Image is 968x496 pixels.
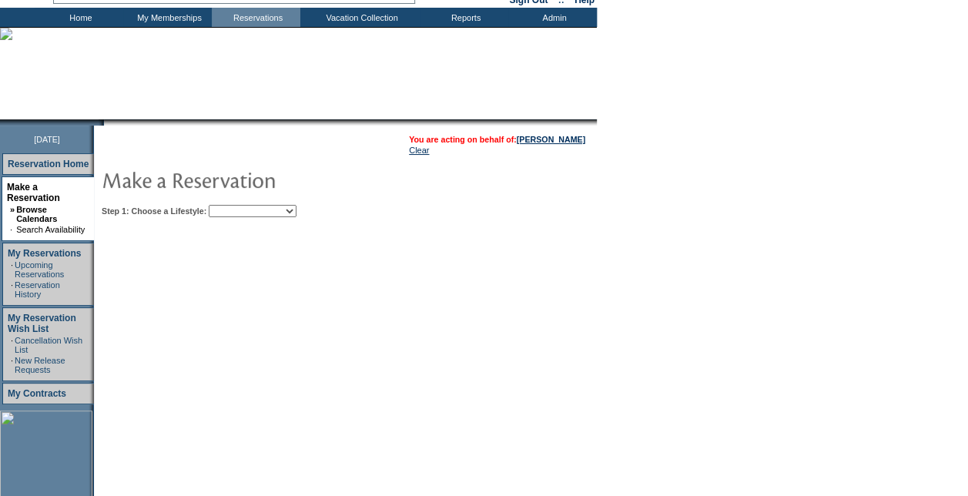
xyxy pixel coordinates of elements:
td: Reports [420,8,508,27]
td: · [11,336,13,354]
a: Reservation History [15,280,60,299]
img: blank.gif [104,119,106,126]
a: Search Availability [16,225,85,234]
a: My Reservation Wish List [8,313,76,334]
td: My Memberships [123,8,212,27]
a: Clear [409,146,429,155]
td: Admin [508,8,597,27]
img: pgTtlMakeReservation.gif [102,164,410,195]
td: · [11,260,13,279]
a: My Contracts [8,388,66,399]
a: Reservation Home [8,159,89,169]
a: Make a Reservation [7,182,60,203]
a: Cancellation Wish List [15,336,82,354]
a: Upcoming Reservations [15,260,64,279]
a: Browse Calendars [16,205,57,223]
b: Step 1: Choose a Lifestyle: [102,206,206,216]
img: promoShadowLeftCorner.gif [99,119,104,126]
a: My Reservations [8,248,81,259]
b: » [10,205,15,214]
td: · [11,356,13,374]
span: [DATE] [34,135,60,144]
td: Home [35,8,123,27]
td: · [11,280,13,299]
span: You are acting on behalf of: [409,135,585,144]
td: · [10,225,15,234]
a: [PERSON_NAME] [517,135,585,144]
a: New Release Requests [15,356,65,374]
td: Vacation Collection [300,8,420,27]
td: Reservations [212,8,300,27]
